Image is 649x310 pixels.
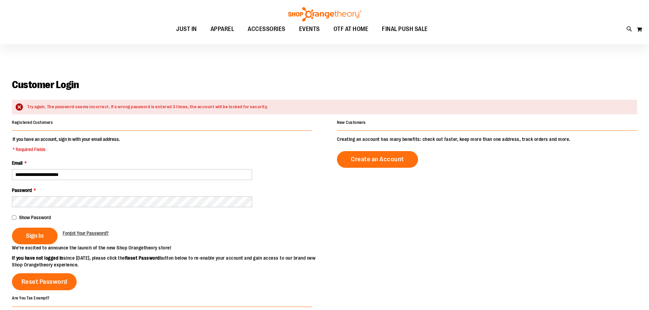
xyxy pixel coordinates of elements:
[63,230,109,236] span: Forgot Your Password?
[211,21,234,37] span: APPAREL
[63,230,109,236] a: Forgot Your Password?
[12,255,63,261] strong: If you have not logged in
[12,160,22,166] span: Email
[382,21,428,37] span: FINAL PUSH SALE
[26,232,44,240] span: Sign In
[12,228,58,244] button: Sign In
[12,79,79,91] span: Customer Login
[375,21,435,37] a: FINAL PUSH SALE
[334,21,369,37] span: OTF AT HOME
[248,21,285,37] span: ACCESSORIES
[21,278,67,285] span: Reset Password
[12,136,121,153] legend: If you have an account, sign in with your email address.
[13,146,120,153] span: * Required Fields
[337,120,366,125] strong: New Customers
[292,21,327,37] a: EVENTS
[287,7,362,21] img: Shop Orangetheory
[12,187,32,193] span: Password
[327,21,375,37] a: OTF AT HOME
[176,21,197,37] span: JUST IN
[19,215,51,220] span: Show Password
[27,104,630,110] div: Try again. The password seems incorrect. If a wrong password is entered 3 times, the account will...
[351,156,404,163] span: Create an Account
[299,21,320,37] span: EVENTS
[241,21,292,37] a: ACCESSORIES
[12,120,53,125] strong: Registered Customers
[337,136,637,143] p: Creating an account has many benefits: check out faster, keep more than one address, track orders...
[12,273,77,290] a: Reset Password
[12,296,50,300] strong: Are You Tax Exempt?
[204,21,241,37] a: APPAREL
[125,255,160,261] strong: Reset Password
[169,21,204,37] a: JUST IN
[12,255,325,268] p: since [DATE], please click the button below to re-enable your account and gain access to our bran...
[337,151,418,168] a: Create an Account
[12,244,325,251] p: We’re excited to announce the launch of the new Shop Orangetheory store!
